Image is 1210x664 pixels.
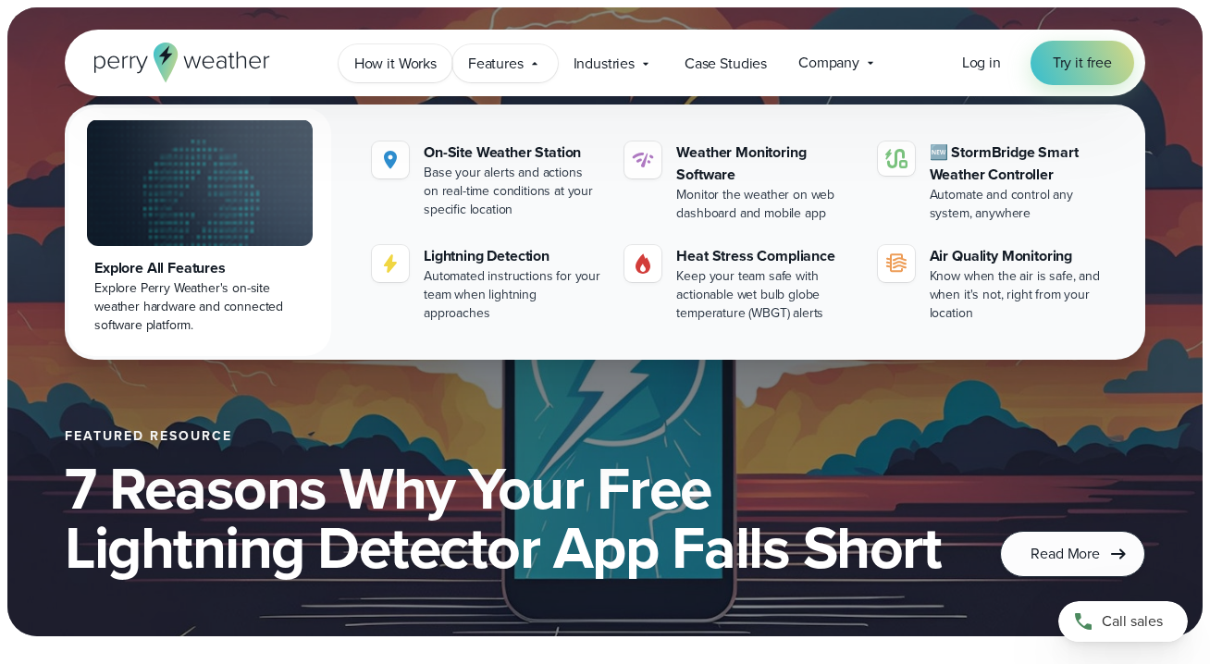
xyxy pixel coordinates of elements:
[685,53,767,75] span: Case Studies
[930,186,1108,223] div: Automate and control any system, anywhere
[94,279,305,335] div: Explore Perry Weather's on-site weather hardware and connected software platform.
[669,44,783,82] a: Case Studies
[65,429,956,444] div: Featured Resource
[1053,52,1112,74] span: Try it free
[424,141,602,164] div: On-Site Weather Station
[364,134,610,227] a: On-Site Weather Station Base your alerts and actions on real-time conditions at your specific loc...
[1031,41,1134,85] a: Try it free
[632,252,654,275] img: Gas.svg
[930,245,1108,267] div: Air Quality Monitoring
[617,134,862,230] a: Weather Monitoring Software Monitor the weather on web dashboard and mobile app
[339,44,452,82] a: How it Works
[1000,531,1145,577] a: Read More
[676,141,855,186] div: Weather Monitoring Software
[962,52,1001,74] a: Log in
[68,108,331,356] a: Explore All Features Explore Perry Weather's on-site weather hardware and connected software plat...
[676,245,855,267] div: Heat Stress Compliance
[65,459,956,577] h1: 7 Reasons Why Your Free Lightning Detector App Falls Short
[379,149,401,171] img: Location.svg
[632,149,654,171] img: software-icon.svg
[574,53,635,75] span: Industries
[1102,610,1163,633] span: Call sales
[870,134,1116,230] a: 🆕 StormBridge Smart Weather Controller Automate and control any system, anywhere
[354,53,437,75] span: How it Works
[930,141,1108,186] div: 🆕 StormBridge Smart Weather Controller
[424,164,602,219] div: Base your alerts and actions on real-time conditions at your specific location
[676,186,855,223] div: Monitor the weather on web dashboard and mobile app
[885,149,907,168] img: stormbridge-icon-V6.svg
[424,267,602,323] div: Automated instructions for your team when lightning approaches
[798,52,859,74] span: Company
[870,238,1116,330] a: Air Quality Monitoring Know when the air is safe, and when it's not, right from your location
[364,238,610,330] a: Lightning Detection Automated instructions for your team when lightning approaches
[676,267,855,323] div: Keep your team safe with actionable wet bulb globe temperature (WBGT) alerts
[885,252,907,275] img: aqi-icon.svg
[379,252,401,275] img: lightning-icon.svg
[424,245,602,267] div: Lightning Detection
[930,267,1108,323] div: Know when the air is safe, and when it's not, right from your location
[617,238,862,330] a: Heat Stress Compliance Keep your team safe with actionable wet bulb globe temperature (WBGT) alerts
[94,257,305,279] div: Explore All Features
[962,52,1001,73] span: Log in
[1058,601,1188,642] a: Call sales
[468,53,524,75] span: Features
[1031,543,1100,565] span: Read More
